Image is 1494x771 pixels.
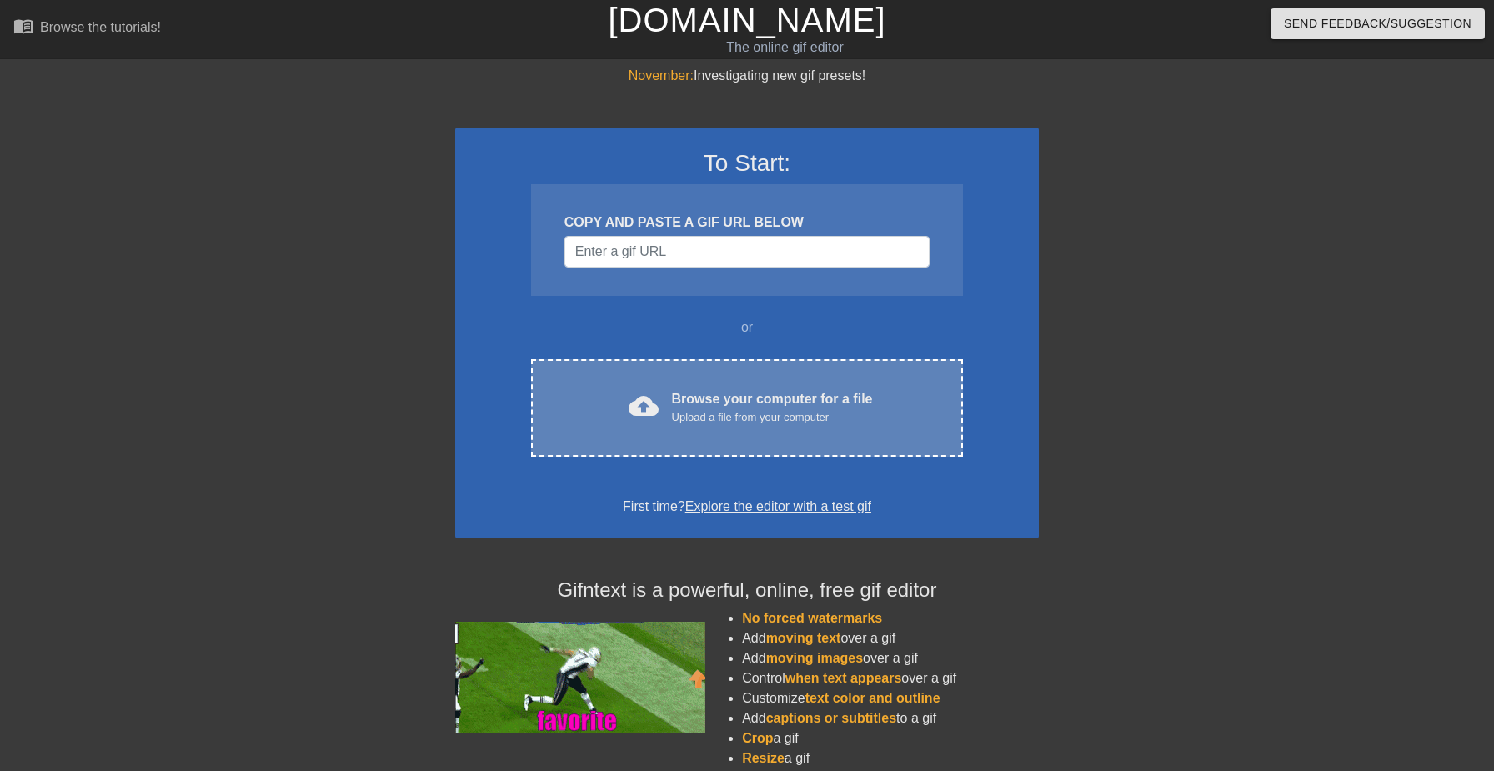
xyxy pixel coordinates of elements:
div: COPY AND PASTE A GIF URL BELOW [564,213,930,233]
span: moving images [766,651,863,665]
input: Username [564,236,930,268]
span: cloud_upload [629,391,659,421]
li: a gif [742,728,1039,748]
span: November: [629,68,694,83]
li: Add over a gif [742,628,1039,648]
div: or [499,318,995,338]
span: text color and outline [805,691,940,705]
div: The online gif editor [506,38,1063,58]
a: Browse the tutorials! [13,16,161,42]
span: menu_book [13,16,33,36]
div: Browse your computer for a file [672,389,873,426]
div: Browse the tutorials! [40,20,161,34]
span: No forced watermarks [742,611,882,625]
li: Control over a gif [742,668,1039,688]
span: moving text [766,631,841,645]
button: Send Feedback/Suggestion [1271,8,1485,39]
div: First time? [477,497,1017,517]
span: Resize [742,751,785,765]
li: Add over a gif [742,648,1039,668]
a: [DOMAIN_NAME] [608,2,885,38]
h4: Gifntext is a powerful, online, free gif editor [455,578,1039,603]
li: Customize [742,688,1039,708]
div: Upload a file from your computer [672,409,873,426]
a: Explore the editor with a test gif [685,499,871,513]
span: captions or subtitles [766,711,896,725]
li: Add to a gif [742,708,1039,728]
span: Crop [742,731,773,745]
img: football_small.gif [455,622,705,733]
h3: To Start: [477,149,1017,178]
span: when text appears [785,671,902,685]
span: Send Feedback/Suggestion [1284,13,1471,34]
div: Investigating new gif presets! [455,66,1039,86]
li: a gif [742,748,1039,768]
